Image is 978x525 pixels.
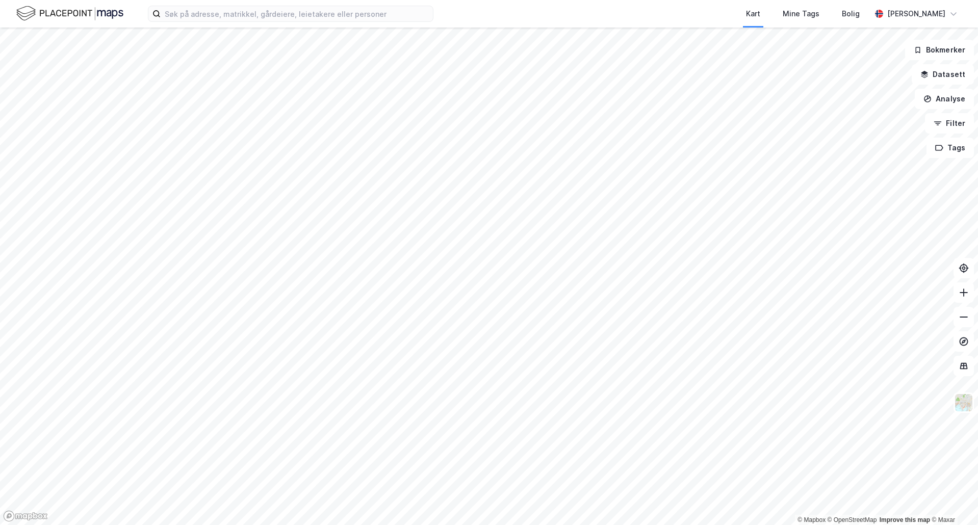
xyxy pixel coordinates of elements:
[783,8,819,20] div: Mine Tags
[912,64,974,85] button: Datasett
[161,6,433,21] input: Søk på adresse, matrikkel, gårdeiere, leietakere eller personer
[954,393,973,412] img: Z
[915,89,974,109] button: Analyse
[16,5,123,22] img: logo.f888ab2527a4732fd821a326f86c7f29.svg
[925,113,974,134] button: Filter
[927,476,978,525] div: Kontrollprogram for chat
[842,8,860,20] div: Bolig
[797,516,826,523] a: Mapbox
[746,8,760,20] div: Kart
[828,516,877,523] a: OpenStreetMap
[926,138,974,158] button: Tags
[887,8,945,20] div: [PERSON_NAME]
[927,476,978,525] iframe: Chat Widget
[3,510,48,522] a: Mapbox homepage
[905,40,974,60] button: Bokmerker
[880,516,930,523] a: Improve this map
